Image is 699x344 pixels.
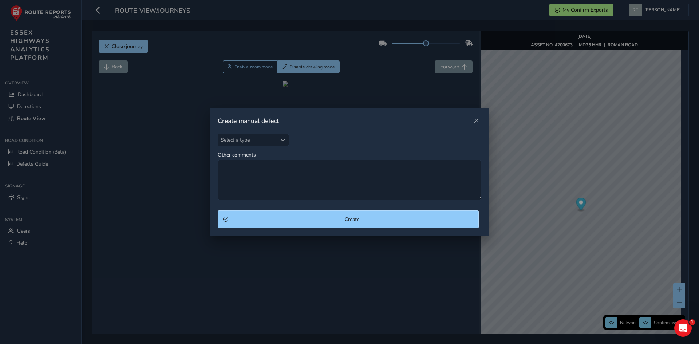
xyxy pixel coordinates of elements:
span: 1 [689,319,695,325]
iframe: Intercom live chat [674,319,692,337]
button: Create [218,210,479,228]
div: Create manual defect [218,116,471,125]
span: Select a type [218,134,277,146]
label: Other comments [218,151,481,158]
button: Close [471,116,481,126]
div: Select a type [277,134,289,146]
span: Create [231,216,473,223]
